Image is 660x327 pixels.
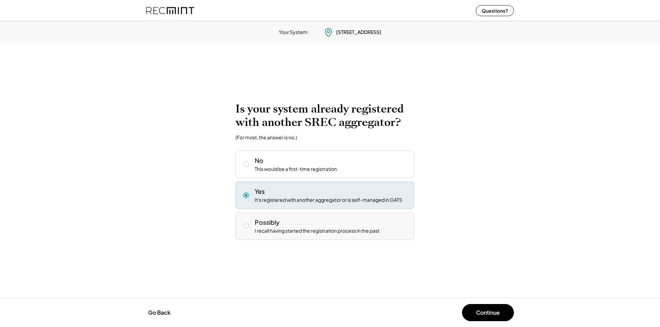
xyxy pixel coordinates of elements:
div: (For most, the answer is no.) [235,134,297,140]
div: This would be a first-time registration [255,166,337,173]
button: Continue [462,304,514,321]
div: [STREET_ADDRESS] [336,29,381,36]
div: It's registered with another aggregator or is self-managed in GATS [255,197,402,203]
div: Yes [255,187,265,196]
button: Questions? [476,5,514,16]
div: No [255,156,263,165]
div: I recall having started the registration process in the past [255,227,379,234]
div: Your System: [279,29,309,36]
button: Go Back [146,305,173,320]
h2: Is your system already registered with another SREC aggregator? [235,102,425,129]
img: recmint-logotype%403x%20%281%29.jpeg [146,1,194,20]
div: Possibly [255,218,279,226]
